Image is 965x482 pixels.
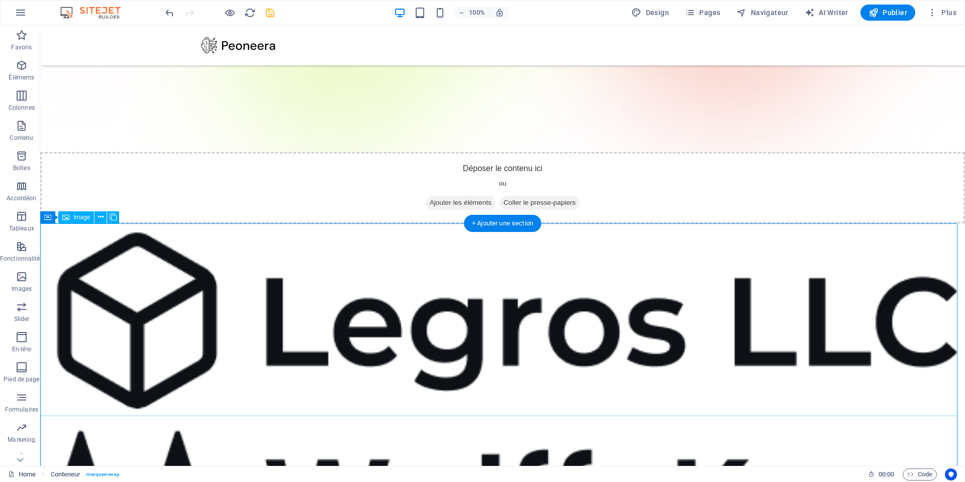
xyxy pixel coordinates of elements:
span: Navigateur [736,8,788,18]
p: Accordéon [7,194,36,202]
p: Contenu [10,134,33,142]
p: Boîtes [13,164,30,172]
button: Code [903,468,937,480]
p: Favoris [11,43,32,51]
span: Cliquez pour sélectionner. Double-cliquez pour modifier. [51,468,81,480]
span: : [886,470,887,478]
i: Actualiser la page [244,7,256,19]
a: Cliquez pour annuler la sélection. Double-cliquez pour ouvrir Pages. [8,468,36,480]
p: Pied de page [4,375,39,383]
span: AI Writer [805,8,848,18]
button: Design [627,5,673,21]
span: Code [907,468,932,480]
p: En-tête [12,345,31,353]
span: 00 00 [879,468,894,480]
span: Image [73,214,90,220]
span: Publier [868,8,907,18]
button: 100% [454,7,490,19]
span: Ajouter les éléments [385,171,455,185]
nav: breadcrumb [51,468,120,480]
p: Slider [14,315,30,323]
p: Images [12,285,32,293]
h6: Durée de la session [868,468,895,480]
button: AI Writer [801,5,852,21]
span: Coller le presse-papiers [459,171,540,185]
p: Marketing [8,436,35,444]
span: Plus [927,8,956,18]
span: Design [631,8,669,18]
i: Annuler : Déplacer les éléments (Ctrl+Z) [164,7,175,19]
button: reload [244,7,256,19]
button: undo [163,7,175,19]
p: Colonnes [9,104,35,112]
button: Usercentrics [945,468,957,480]
p: Éléments [9,73,34,82]
button: Navigateur [732,5,792,21]
button: save [264,7,276,19]
img: Editor Logo [58,7,133,19]
span: Pages [685,8,720,18]
h6: 100% [469,7,485,19]
button: Pages [681,5,724,21]
div: + Ajouter une section [464,215,541,232]
div: Design (Ctrl+Alt+Y) [627,5,673,21]
button: Publier [860,5,915,21]
i: Enregistrer (Ctrl+S) [264,7,276,19]
span: . marquee-wrap [84,468,119,480]
button: Plus [923,5,960,21]
p: Formulaires [5,406,38,414]
p: Tableaux [9,224,34,232]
